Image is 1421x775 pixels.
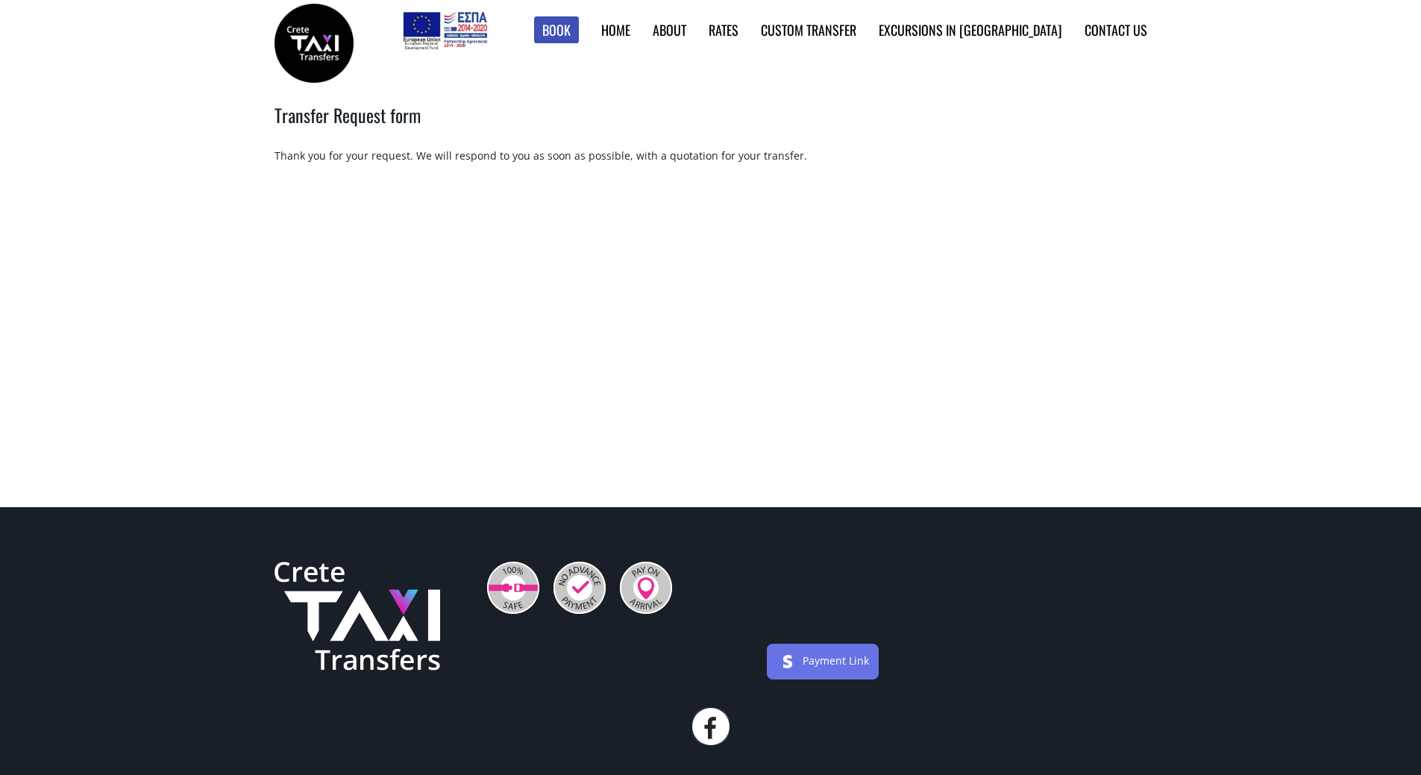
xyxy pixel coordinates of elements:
[620,562,672,614] img: Pay On Arrival
[401,7,489,52] img: e-bannersEUERDF180X90.jpg
[534,16,579,44] a: Book
[761,20,856,40] a: Custom Transfer
[553,562,606,614] img: No Advance Payment
[1085,20,1147,40] a: Contact us
[653,20,686,40] a: About
[601,20,630,40] a: Home
[275,34,354,49] a: Crete Taxi Transfers | Crete Taxi Transfers search results | Crete Taxi Transfers
[709,20,738,40] a: Rates
[275,4,354,83] img: Crete Taxi Transfers | Crete Taxi Transfers search results | Crete Taxi Transfers
[275,148,1147,163] div: Thank you for your request. We will respond to you as soon as possible, with a quotation for your...
[692,708,730,745] a: facebook
[275,102,1147,148] h2: Transfer Request form
[803,653,869,668] a: Payment Link
[275,562,440,671] img: Crete Taxi Transfers
[487,562,539,614] img: 100% Safe
[879,20,1062,40] a: Excursions in [GEOGRAPHIC_DATA]
[776,650,800,674] img: stripe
